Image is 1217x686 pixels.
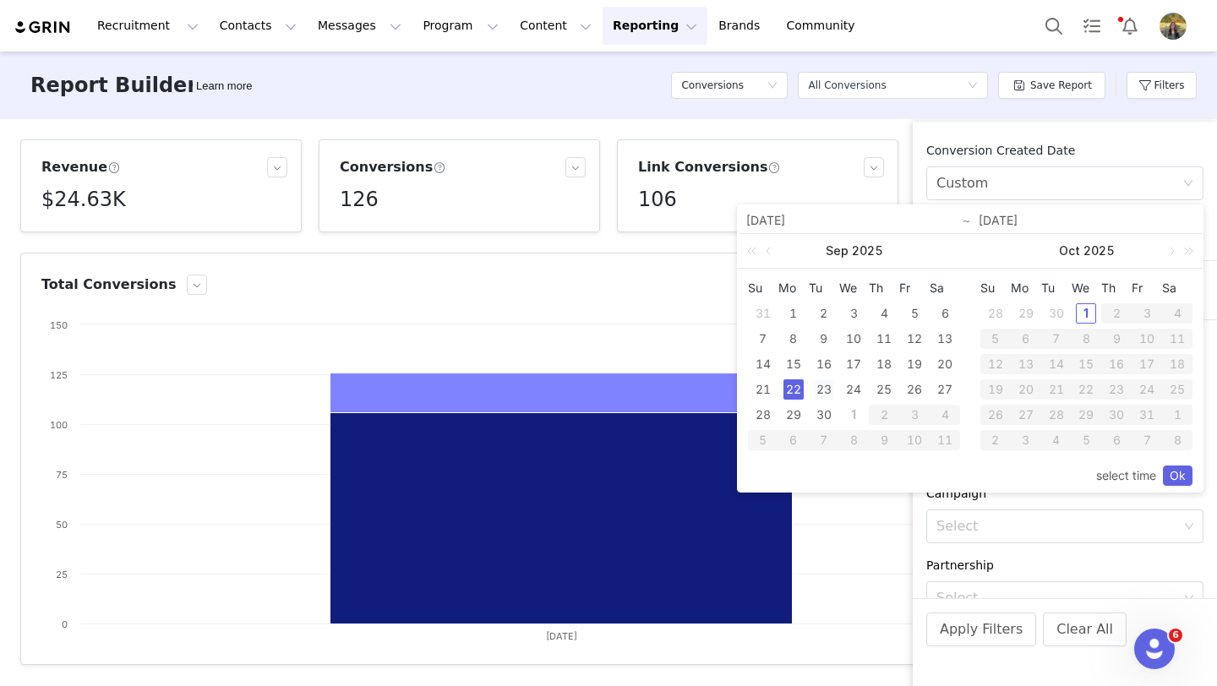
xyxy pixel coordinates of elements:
[753,405,773,425] div: 28
[1162,354,1192,374] div: 18
[783,329,804,349] div: 8
[762,234,778,268] a: Previous month (PageUp)
[1132,351,1162,377] td: October 17, 2025
[980,301,1011,326] td: September 28, 2025
[778,427,809,453] td: October 6, 2025
[1011,405,1041,425] div: 27
[1184,521,1194,533] i: icon: down
[809,427,839,453] td: October 7, 2025
[936,590,1178,607] div: Select
[1041,377,1072,402] td: October 21, 2025
[936,167,988,199] div: Custom
[1162,303,1192,324] div: 4
[980,275,1011,301] th: Sun
[930,430,960,450] div: 11
[1072,402,1102,427] td: October 29, 2025
[899,326,930,351] td: September 12, 2025
[904,303,925,324] div: 5
[1160,13,1187,40] img: 27896cd5-6933-4e5c-bf96-74e8661375a5.jpeg
[1072,427,1102,453] td: November 5, 2025
[869,280,899,296] span: Th
[603,7,707,45] button: Reporting
[874,354,894,374] div: 18
[748,326,778,351] td: September 7, 2025
[1101,354,1132,374] div: 16
[839,402,870,427] td: October 1, 2025
[546,630,577,642] text: [DATE]
[1183,178,1193,190] i: icon: down
[814,379,834,400] div: 23
[30,70,197,101] h3: Report Builder
[1162,427,1192,453] td: November 8, 2025
[899,275,930,301] th: Fri
[1132,354,1162,374] div: 17
[783,405,804,425] div: 29
[935,303,955,324] div: 6
[1101,351,1132,377] td: October 16, 2025
[1011,329,1041,349] div: 6
[767,80,778,92] i: icon: down
[874,329,894,349] div: 11
[980,326,1011,351] td: October 5, 2025
[843,379,864,400] div: 24
[935,329,955,349] div: 13
[843,354,864,374] div: 17
[1132,326,1162,351] td: October 10, 2025
[746,210,962,231] input: Start date
[510,7,602,45] button: Content
[1072,405,1102,425] div: 29
[809,326,839,351] td: September 9, 2025
[936,518,1178,535] div: Select
[839,301,870,326] td: September 3, 2025
[1011,326,1041,351] td: October 6, 2025
[839,280,870,296] span: We
[748,377,778,402] td: September 21, 2025
[1163,465,1192,486] a: Ok
[899,427,930,453] td: October 10, 2025
[1057,234,1082,268] a: Oct
[1132,402,1162,427] td: October 31, 2025
[839,427,870,453] td: October 8, 2025
[809,377,839,402] td: September 23, 2025
[869,377,899,402] td: September 25, 2025
[843,405,864,425] div: 1
[748,301,778,326] td: August 31, 2025
[839,377,870,402] td: September 24, 2025
[56,469,68,481] text: 75
[778,430,809,450] div: 6
[930,405,960,425] div: 4
[1132,430,1162,450] div: 7
[1011,275,1041,301] th: Mon
[1041,326,1072,351] td: October 7, 2025
[50,419,68,431] text: 100
[899,405,930,425] div: 3
[839,275,870,301] th: Wed
[824,234,850,268] a: Sep
[980,377,1011,402] td: October 19, 2025
[930,351,960,377] td: September 20, 2025
[638,184,677,215] h5: 106
[41,184,126,215] h5: $24.63K
[1072,280,1102,296] span: We
[56,569,68,580] text: 25
[1082,234,1116,268] a: 2025
[1101,402,1132,427] td: October 30, 2025
[809,301,839,326] td: September 2, 2025
[210,7,307,45] button: Contacts
[979,210,1194,231] input: End date
[753,303,773,324] div: 31
[783,354,804,374] div: 15
[748,402,778,427] td: September 28, 2025
[843,329,864,349] div: 10
[1101,275,1132,301] th: Thu
[1046,303,1067,324] div: 30
[753,379,773,400] div: 21
[1041,301,1072,326] td: September 30, 2025
[62,618,68,630] text: 0
[1169,629,1182,642] span: 6
[809,430,839,450] div: 7
[777,7,873,45] a: Community
[1041,379,1072,400] div: 21
[1011,377,1041,402] td: October 20, 2025
[1162,405,1192,425] div: 1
